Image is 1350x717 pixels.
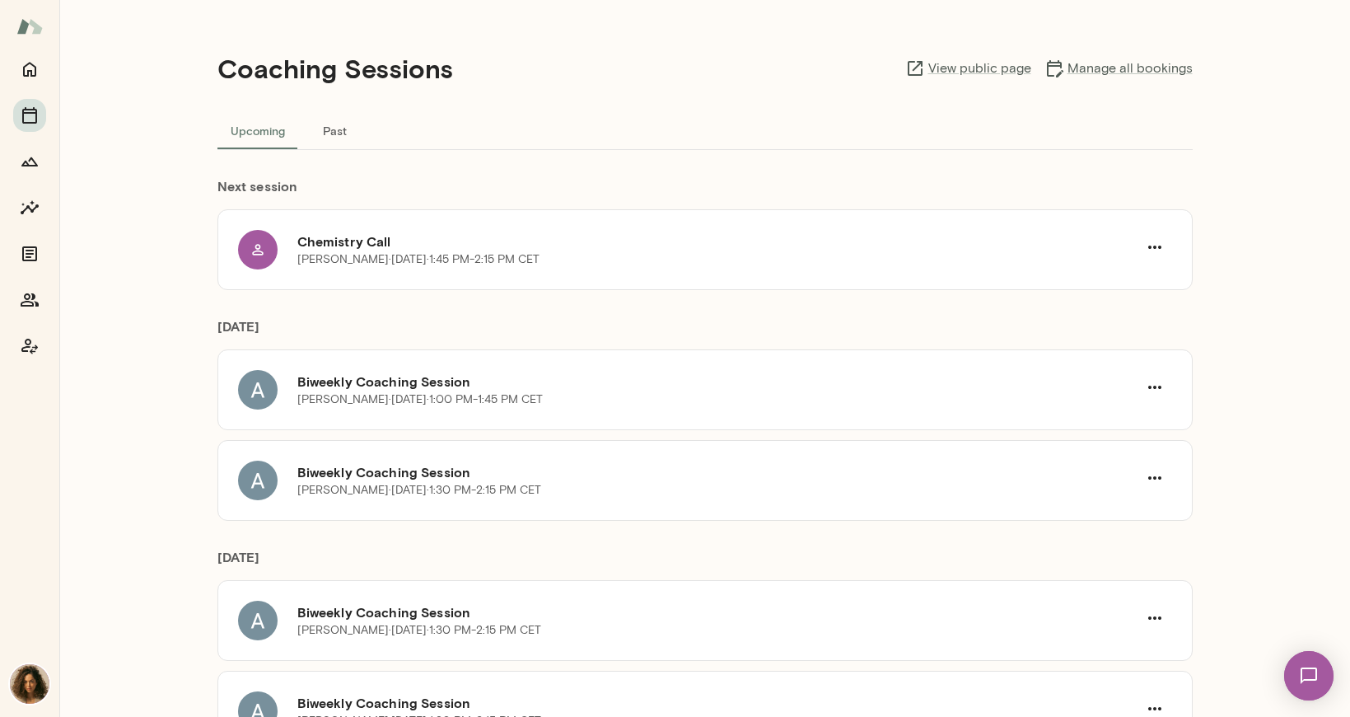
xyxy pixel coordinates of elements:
h6: [DATE] [217,547,1193,580]
a: Manage all bookings [1044,59,1193,78]
h6: Biweekly Coaching Session [297,372,1137,391]
h6: [DATE] [217,316,1193,349]
button: Coach app [13,330,46,363]
button: Home [13,53,46,86]
p: [PERSON_NAME] · [DATE] · 1:30 PM-2:15 PM CET [297,482,541,499]
h6: Biweekly Coaching Session [297,462,1137,482]
div: basic tabs example [217,110,1193,150]
h4: Coaching Sessions [217,53,453,84]
h6: Chemistry Call [297,232,1137,251]
button: Documents [13,237,46,270]
p: [PERSON_NAME] · [DATE] · 1:00 PM-1:45 PM CET [297,391,543,408]
button: Sessions [13,99,46,132]
p: [PERSON_NAME] · [DATE] · 1:30 PM-2:15 PM CET [297,622,541,639]
p: [PERSON_NAME] · [DATE] · 1:45 PM-2:15 PM CET [297,251,540,268]
h6: Next session [217,176,1193,209]
a: View public page [905,59,1031,78]
h6: Biweekly Coaching Session [297,602,1137,622]
button: Upcoming [217,110,298,150]
button: Growth Plan [13,145,46,178]
h6: Biweekly Coaching Session [297,693,1137,713]
img: Najla Elmachtoub [10,664,49,704]
img: Mento [16,11,43,42]
button: Insights [13,191,46,224]
button: Past [298,110,372,150]
button: Members [13,284,46,316]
